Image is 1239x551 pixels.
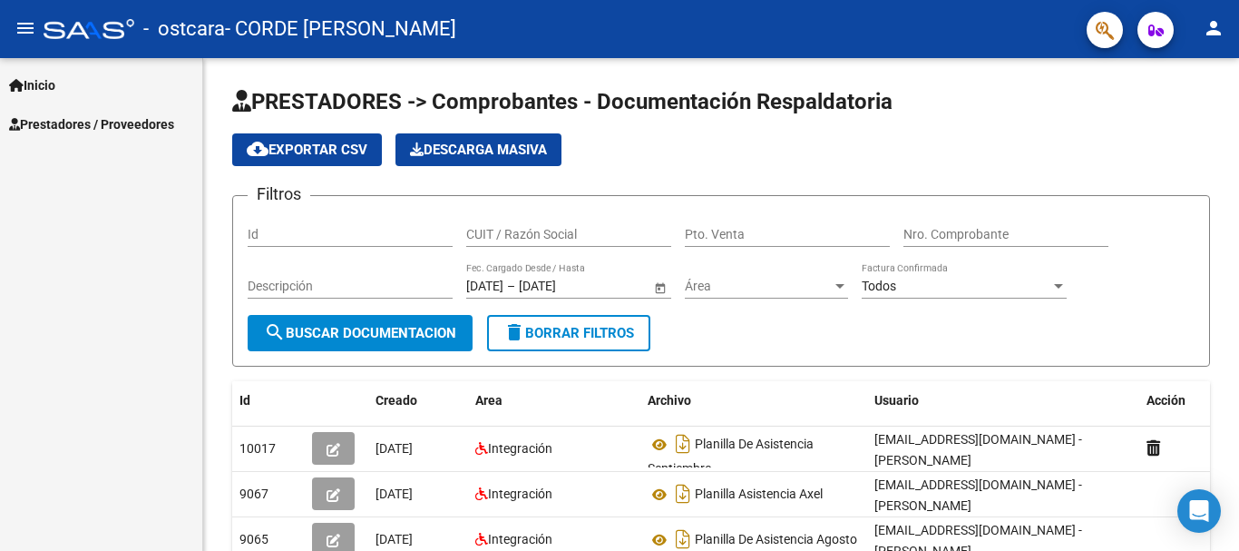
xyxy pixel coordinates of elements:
datatable-header-cell: Creado [368,381,468,420]
app-download-masive: Descarga masiva de comprobantes (adjuntos) [395,133,561,166]
mat-icon: menu [15,17,36,39]
span: Todos [862,279,896,293]
button: Open calendar [650,278,669,297]
mat-icon: search [264,321,286,343]
datatable-header-cell: Id [232,381,305,420]
span: Exportar CSV [247,142,367,158]
span: Id [239,393,250,408]
button: Exportar CSV [232,133,382,166]
span: Descarga Masiva [410,142,547,158]
span: Acción [1146,393,1185,408]
span: Area [475,393,502,408]
span: - ostcara [143,9,225,49]
mat-icon: delete [503,321,525,343]
span: - CORDE [PERSON_NAME] [225,9,456,49]
span: 10017 [239,441,276,456]
h3: Filtros [248,182,310,207]
button: Borrar Filtros [487,315,650,351]
i: Descargar documento [671,479,695,508]
span: [DATE] [376,487,413,501]
span: Archivo [648,393,691,408]
span: 9067 [239,487,268,501]
div: Open Intercom Messenger [1177,489,1221,533]
datatable-header-cell: Usuario [867,381,1139,420]
span: 9065 [239,532,268,546]
span: Buscar Documentacion [264,325,456,341]
span: PRESTADORES -> Comprobantes - Documentación Respaldatoria [232,89,893,114]
span: – [507,279,515,294]
datatable-header-cell: Area [468,381,640,420]
span: Borrar Filtros [503,325,634,341]
span: [EMAIL_ADDRESS][DOMAIN_NAME] - [PERSON_NAME] [874,432,1082,467]
input: Fecha fin [519,279,608,294]
span: Planilla Asistencia Axel [695,487,823,502]
datatable-header-cell: Archivo [640,381,867,420]
mat-icon: cloud_download [247,138,268,160]
datatable-header-cell: Acción [1139,381,1230,420]
span: Planilla De Asistencia Agosto [695,533,857,547]
span: Integración [488,532,552,546]
span: Prestadores / Proveedores [9,114,174,134]
span: [DATE] [376,441,413,456]
span: Usuario [874,393,919,408]
button: Descarga Masiva [395,133,561,166]
span: Integración [488,441,552,456]
span: Creado [376,393,417,408]
span: [DATE] [376,532,413,546]
span: Inicio [9,75,55,95]
span: Área [685,279,832,294]
span: [EMAIL_ADDRESS][DOMAIN_NAME] - [PERSON_NAME] [874,477,1082,513]
i: Descargar documento [671,429,695,458]
span: Planilla De Asistencia Septiembre [648,438,814,477]
input: Fecha inicio [466,279,503,294]
button: Buscar Documentacion [248,315,473,351]
span: Integración [488,487,552,501]
mat-icon: person [1203,17,1224,39]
